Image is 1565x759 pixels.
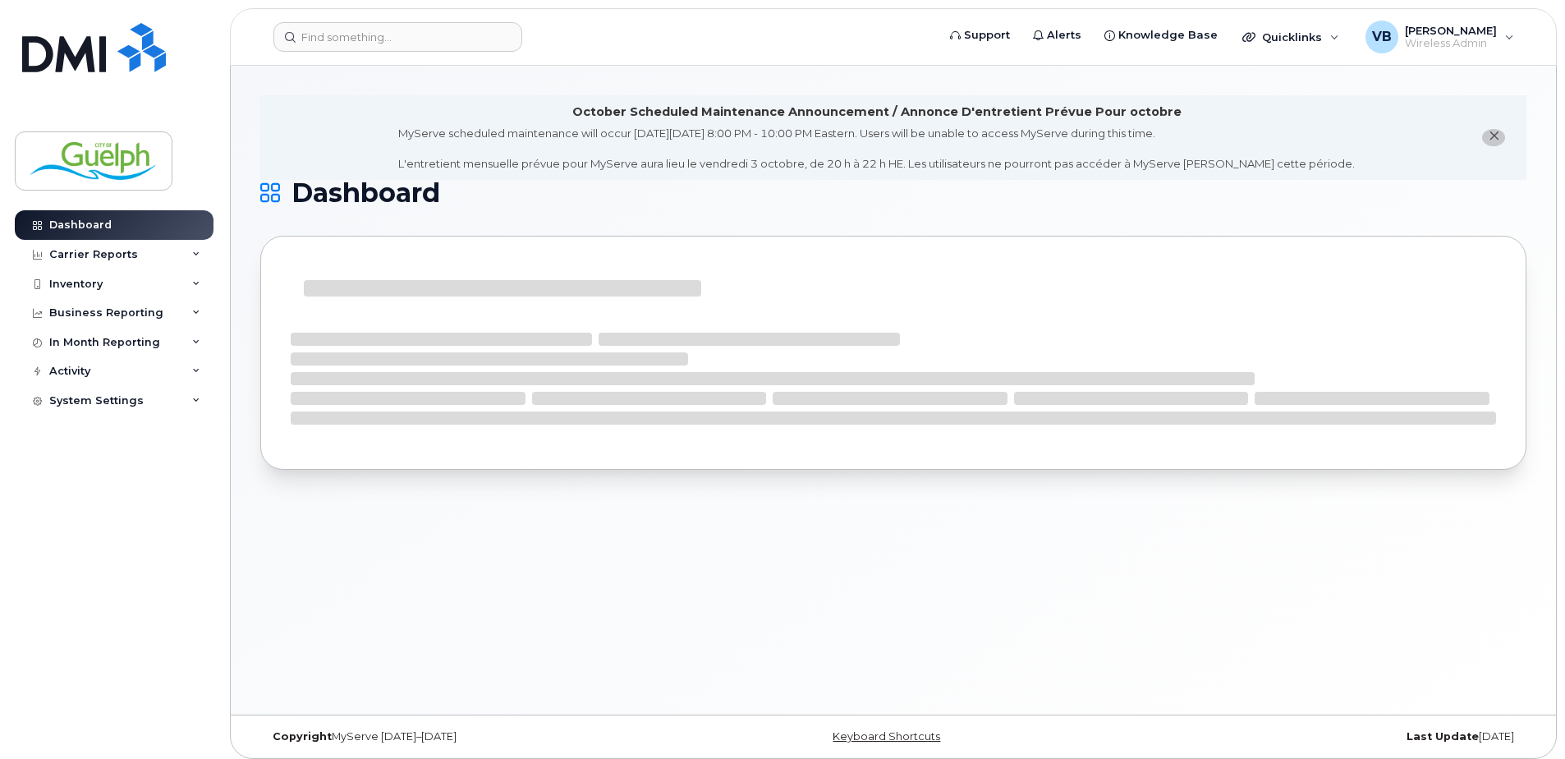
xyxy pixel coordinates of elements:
[1104,730,1526,743] div: [DATE]
[291,181,440,205] span: Dashboard
[398,126,1355,172] div: MyServe scheduled maintenance will occur [DATE][DATE] 8:00 PM - 10:00 PM Eastern. Users will be u...
[833,730,940,743] a: Keyboard Shortcuts
[273,730,332,743] strong: Copyright
[1407,730,1479,743] strong: Last Update
[260,730,682,743] div: MyServe [DATE]–[DATE]
[572,103,1182,121] div: October Scheduled Maintenance Announcement / Annonce D'entretient Prévue Pour octobre
[1482,129,1505,146] button: close notification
